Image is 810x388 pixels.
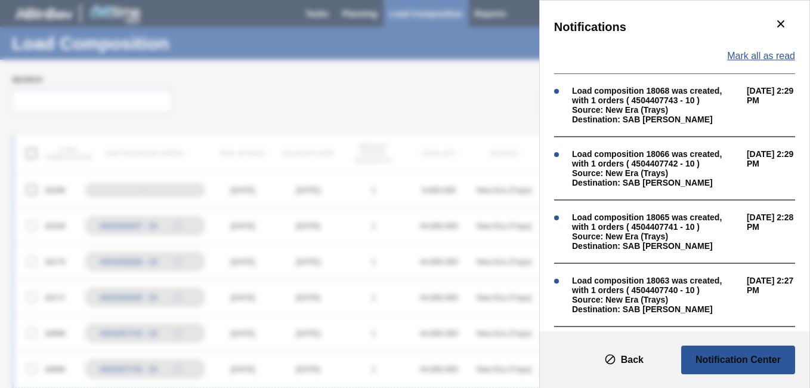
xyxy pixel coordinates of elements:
[572,105,741,115] div: Source: New Era (Trays)
[572,304,741,314] div: Destination: SAB [PERSON_NAME]
[572,232,741,241] div: Source: New Era (Trays)
[572,168,741,178] div: Source: New Era (Trays)
[572,276,741,295] div: Load composition 18063 was created, with 1 orders ( 4504407740 - 10 )
[572,241,741,251] div: Destination: SAB [PERSON_NAME]
[747,86,807,124] span: [DATE] 2:29 PM
[572,86,741,105] div: Load composition 18068 was created, with 1 orders ( 4504407743 - 10 )
[727,51,795,61] span: Mark all as read
[572,115,741,124] div: Destination: SAB [PERSON_NAME]
[572,213,741,232] div: Load composition 18065 was created, with 1 orders ( 4504407741 - 10 )
[572,178,741,187] div: Destination: SAB [PERSON_NAME]
[747,149,807,187] span: [DATE] 2:29 PM
[747,276,807,314] span: [DATE] 2:27 PM
[572,149,741,168] div: Load composition 18066 was created, with 1 orders ( 4504407742 - 10 )
[747,213,807,251] span: [DATE] 2:28 PM
[572,295,741,304] div: Source: New Era (Trays)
